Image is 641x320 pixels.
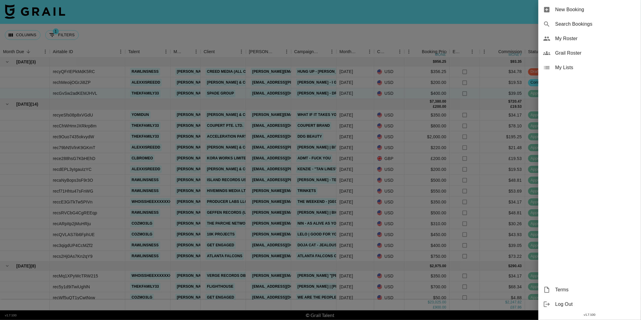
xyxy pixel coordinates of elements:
span: Log Out [555,301,636,308]
div: Grail Roster [538,46,641,60]
span: New Booking [555,6,636,13]
span: Terms [555,286,636,293]
span: Grail Roster [555,50,636,57]
div: Log Out [538,297,641,312]
div: My Lists [538,60,641,75]
div: New Booking [538,2,641,17]
div: Search Bookings [538,17,641,31]
span: Search Bookings [555,21,636,28]
div: Terms [538,283,641,297]
span: My Roster [555,35,636,42]
span: My Lists [555,64,636,71]
div: v 1.7.100 [538,312,641,318]
div: My Roster [538,31,641,46]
